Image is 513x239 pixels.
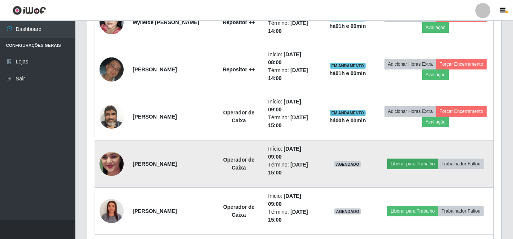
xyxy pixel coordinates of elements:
[133,114,177,120] strong: [PERSON_NAME]
[268,161,313,177] li: Término:
[438,159,484,169] button: Trabalhador Faltou
[133,208,177,214] strong: [PERSON_NAME]
[223,204,254,218] strong: Operador de Caixa
[436,106,487,117] button: Forçar Encerramento
[384,106,436,117] button: Adicionar Horas Extra
[223,157,254,171] strong: Operador de Caixa
[268,208,313,224] li: Término:
[223,66,255,72] strong: Repositor ++
[223,19,255,25] strong: Repositor ++
[133,161,177,167] strong: [PERSON_NAME]
[387,206,438,216] button: Liberar para Trabalho
[329,70,366,76] strong: há 01 h e 00 min
[268,66,313,82] li: Término:
[100,137,124,191] img: 1754158372592.jpeg
[436,59,487,69] button: Forçar Encerramento
[100,57,124,82] img: 1755107121932.jpeg
[133,19,199,25] strong: Mylleide [PERSON_NAME]
[387,159,438,169] button: Liberar para Trabalho
[422,22,449,33] button: Avaliação
[422,117,449,127] button: Avaliação
[268,146,301,160] time: [DATE] 09:00
[100,190,124,233] img: 1753123377364.jpeg
[268,99,301,113] time: [DATE] 09:00
[100,100,124,133] img: 1625107347864.jpeg
[268,98,313,114] li: Início:
[334,161,361,167] span: AGENDADO
[334,208,361,214] span: AGENDADO
[268,114,313,130] li: Término:
[438,206,484,216] button: Trabalhador Faltou
[384,59,436,69] button: Adicionar Horas Extra
[268,51,301,65] time: [DATE] 08:00
[133,66,177,72] strong: [PERSON_NAME]
[268,193,301,207] time: [DATE] 09:00
[422,69,449,80] button: Avaliação
[223,109,254,123] strong: Operador de Caixa
[268,145,313,161] li: Início:
[330,63,366,69] span: EM ANDAMENTO
[329,23,366,29] strong: há 01 h e 00 min
[100,1,124,44] img: 1751397040132.jpeg
[268,19,313,35] li: Término:
[330,110,366,116] span: EM ANDAMENTO
[268,51,313,66] li: Início:
[268,192,313,208] li: Início:
[12,6,46,15] img: CoreUI Logo
[329,117,366,123] strong: há 00 h e 00 min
